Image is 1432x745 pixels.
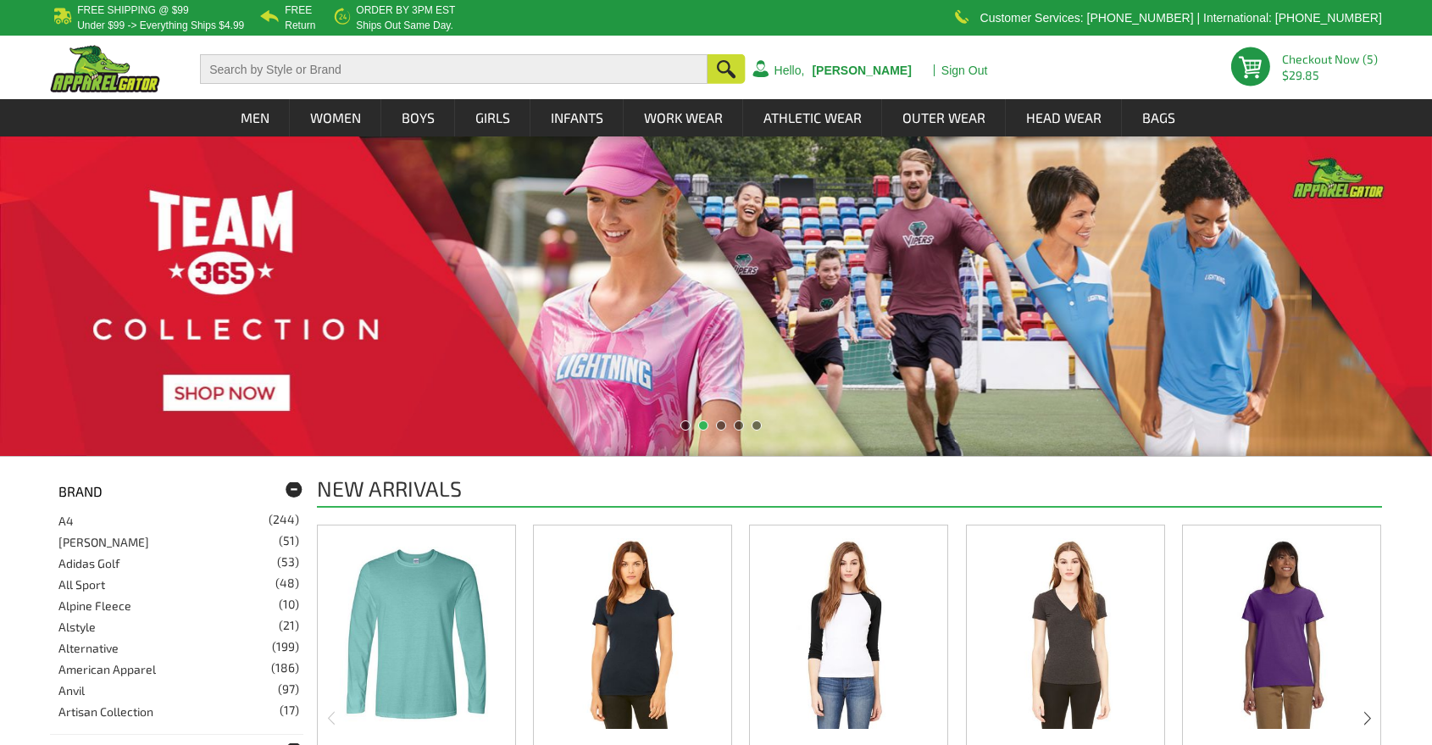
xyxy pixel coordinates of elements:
img: ApparelGator [50,45,160,92]
span: (199) [272,641,299,653]
div: next [1362,709,1374,728]
a: Athletic Wear [744,99,881,136]
b: Free Shipping @ $99 [77,4,189,16]
span: (21) [279,620,299,631]
span: (51) [279,535,299,547]
a: Girls [456,99,530,136]
a: Hello, [774,64,805,76]
p: ships out same day. [356,20,455,31]
div: prev [325,709,337,728]
a: Boys [382,99,454,136]
a: A4(244) [58,514,74,528]
img: Gildan 64400 Men's Long Sleeve T-Shirt [340,538,491,728]
a: [PERSON_NAME](51) [58,535,149,549]
span: (53) [277,556,299,568]
span: (244) [269,514,299,525]
a: Outer Wear [883,99,1005,136]
a: Adidas Golf(53) [58,556,119,570]
img: Gildan G200L Women's Ultra Cotton T Shirt [1206,538,1357,728]
img: Bella + Canvas B8413 Women's Cameron Tri-Blend T-Shirt [557,538,708,728]
a: All Sport(48) [58,577,105,592]
span: (10) [279,598,299,610]
a: Infants [531,99,623,136]
a: Artisan Collection(17) [58,704,153,719]
a: Sign Out [941,64,987,76]
b: Order by 3PM EST [356,4,455,16]
p: under $99 -> everything ships $4.99 [77,20,244,31]
a: [PERSON_NAME] [812,64,911,76]
p: Return [285,20,315,31]
b: [PERSON_NAME] [812,64,911,77]
a: Head Wear [1007,99,1121,136]
a: Work Wear [624,99,742,136]
span: $29.85 [1282,69,1382,81]
a: Anvil(97) [58,683,85,698]
a: Bags [1123,99,1195,136]
a: Alpine Fleece(10) [58,598,131,613]
b: Free [285,4,312,16]
a: Checkout Now (5) [1282,52,1378,66]
img: Bella + Canvas 8435 Women's Tri-Blend Deep V-Neck [989,538,1141,728]
span: (17) [280,704,299,716]
h1: New Arrivals [317,478,462,499]
a: American Apparel(186) [58,662,156,676]
span: (186) [271,662,299,674]
a: Men [221,99,289,136]
p: Customer Services: [PHONE_NUMBER] | International: [PHONE_NUMBER] [980,13,1382,23]
input: Search by Style or Brand [200,54,707,84]
img: Bella + Canvas B2000 Women's Baby Rib Contrast Raglan T-Shirt [773,538,924,728]
a: Alternative(199) [58,641,119,655]
a: Alstyle(21) [58,620,96,634]
span: (97) [278,683,299,695]
div: Brand [50,474,303,509]
span: (48) [275,577,299,589]
a: Women [291,99,380,136]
